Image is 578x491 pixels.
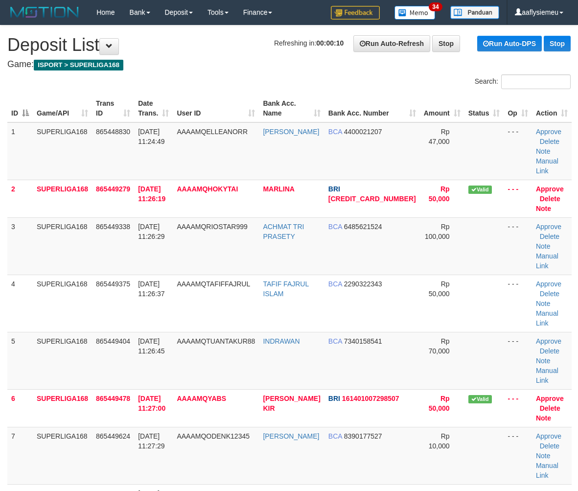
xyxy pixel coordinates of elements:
[274,39,344,47] span: Refreshing in:
[504,180,532,217] td: - - -
[316,39,344,47] strong: 00:00:10
[501,74,571,89] input: Search:
[259,94,324,122] th: Bank Acc. Name: activate to sort column ascending
[7,275,33,332] td: 4
[544,36,571,51] a: Stop
[263,223,304,240] a: ACHMAT TRI PRASETY
[96,280,130,288] span: 865449375
[504,217,532,275] td: - - -
[540,404,560,412] a: Delete
[468,395,492,403] span: Valid transaction
[324,94,420,122] th: Bank Acc. Number: activate to sort column ascending
[33,275,92,332] td: SUPERLIGA168
[394,6,436,20] img: Button%20Memo.svg
[138,280,165,298] span: [DATE] 11:26:37
[7,332,33,389] td: 5
[342,395,399,402] span: Copy 161401007298507 to clipboard
[536,432,561,440] a: Approve
[425,223,450,240] span: Rp 100,000
[7,122,33,180] td: 1
[173,94,259,122] th: User ID: activate to sort column ascending
[96,185,130,193] span: 865449279
[7,35,571,55] h1: Deposit List
[540,195,560,203] a: Delete
[536,280,561,288] a: Approve
[138,395,165,412] span: [DATE] 11:27:00
[536,128,561,136] a: Approve
[177,128,248,136] span: AAAAMQELLEANORR
[96,432,130,440] span: 865449624
[536,357,551,365] a: Note
[344,280,382,288] span: Copy 2290322343 to clipboard
[504,94,532,122] th: Op: activate to sort column ascending
[536,205,551,212] a: Note
[429,337,450,355] span: Rp 70,000
[92,94,134,122] th: Trans ID: activate to sort column ascending
[177,432,250,440] span: AAAAMQODENK12345
[504,122,532,180] td: - - -
[96,223,130,231] span: 865449338
[504,389,532,427] td: - - -
[468,186,492,194] span: Valid transaction
[138,337,165,355] span: [DATE] 11:26:45
[429,432,450,450] span: Rp 10,000
[536,252,558,270] a: Manual Link
[34,60,123,70] span: ISPORT > SUPERLIGA168
[7,389,33,427] td: 6
[540,442,559,450] a: Delete
[504,275,532,332] td: - - -
[328,395,340,402] span: BRI
[177,337,255,345] span: AAAAMQTUANTAKUR88
[540,290,559,298] a: Delete
[536,300,551,307] a: Note
[540,347,559,355] a: Delete
[464,94,504,122] th: Status: activate to sort column ascending
[328,128,342,136] span: BCA
[536,337,561,345] a: Approve
[33,427,92,484] td: SUPERLIGA168
[344,223,382,231] span: Copy 6485621524 to clipboard
[536,147,551,155] a: Note
[536,157,558,175] a: Manual Link
[432,35,460,52] a: Stop
[134,94,173,122] th: Date Trans.: activate to sort column ascending
[353,35,430,52] a: Run Auto-Refresh
[33,332,92,389] td: SUPERLIGA168
[7,94,33,122] th: ID: activate to sort column descending
[477,36,542,51] a: Run Auto-DPS
[96,395,130,402] span: 865449478
[33,180,92,217] td: SUPERLIGA168
[429,185,450,203] span: Rp 50,000
[96,337,130,345] span: 865449404
[177,280,250,288] span: AAAAMQTAFIFFAJRUL
[33,94,92,122] th: Game/API: activate to sort column ascending
[536,452,551,460] a: Note
[33,217,92,275] td: SUPERLIGA168
[536,395,564,402] a: Approve
[138,185,165,203] span: [DATE] 11:26:19
[96,128,130,136] span: 865448830
[429,2,442,11] span: 34
[344,432,382,440] span: Copy 8390177527 to clipboard
[138,432,165,450] span: [DATE] 11:27:29
[7,180,33,217] td: 2
[177,185,238,193] span: AAAAMQHOKYTAI
[177,395,226,402] span: AAAAMQYABS
[33,389,92,427] td: SUPERLIGA168
[7,60,571,70] h4: Game:
[536,185,564,193] a: Approve
[263,280,308,298] a: TAFIF FAJRUL ISLAM
[263,432,319,440] a: [PERSON_NAME]
[328,280,342,288] span: BCA
[536,462,558,479] a: Manual Link
[429,128,450,145] span: Rp 47,000
[344,337,382,345] span: Copy 7340158541 to clipboard
[328,185,340,193] span: BRI
[177,223,247,231] span: AAAAMQRIOSTAR999
[328,223,342,231] span: BCA
[450,6,499,19] img: panduan.png
[429,395,450,412] span: Rp 50,000
[536,367,558,384] a: Manual Link
[138,223,165,240] span: [DATE] 11:26:29
[263,337,300,345] a: INDRAWAN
